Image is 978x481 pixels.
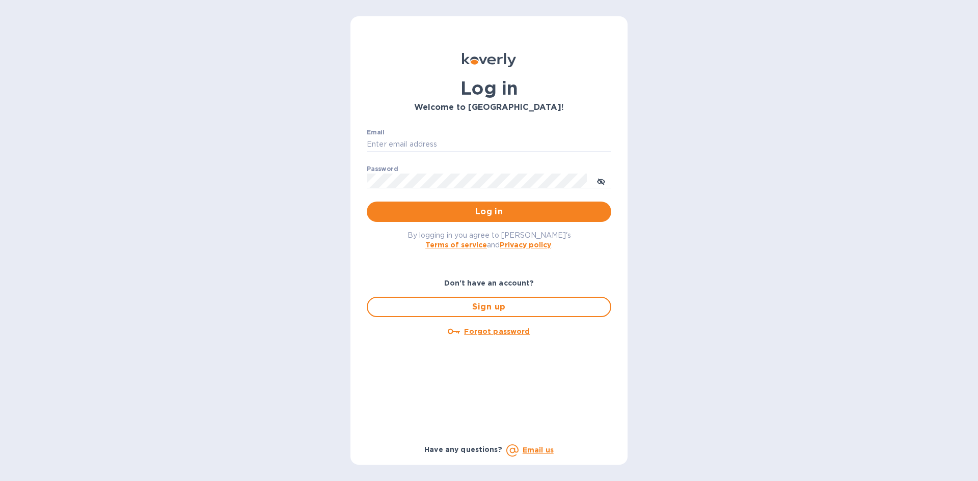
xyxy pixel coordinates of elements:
[367,202,611,222] button: Log in
[367,103,611,112] h3: Welcome to [GEOGRAPHIC_DATA]!
[591,171,611,191] button: toggle password visibility
[464,327,530,335] u: Forgot password
[462,53,516,67] img: Koverly
[407,231,571,249] span: By logging in you agree to [PERSON_NAME]'s and .
[425,241,487,249] a: Terms of service
[444,279,534,287] b: Don't have an account?
[375,206,603,218] span: Log in
[367,129,385,135] label: Email
[367,137,611,152] input: Enter email address
[376,301,602,313] span: Sign up
[424,445,502,454] b: Have any questions?
[367,297,611,317] button: Sign up
[523,446,554,454] a: Email us
[367,77,611,99] h1: Log in
[500,241,551,249] a: Privacy policy
[367,166,398,172] label: Password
